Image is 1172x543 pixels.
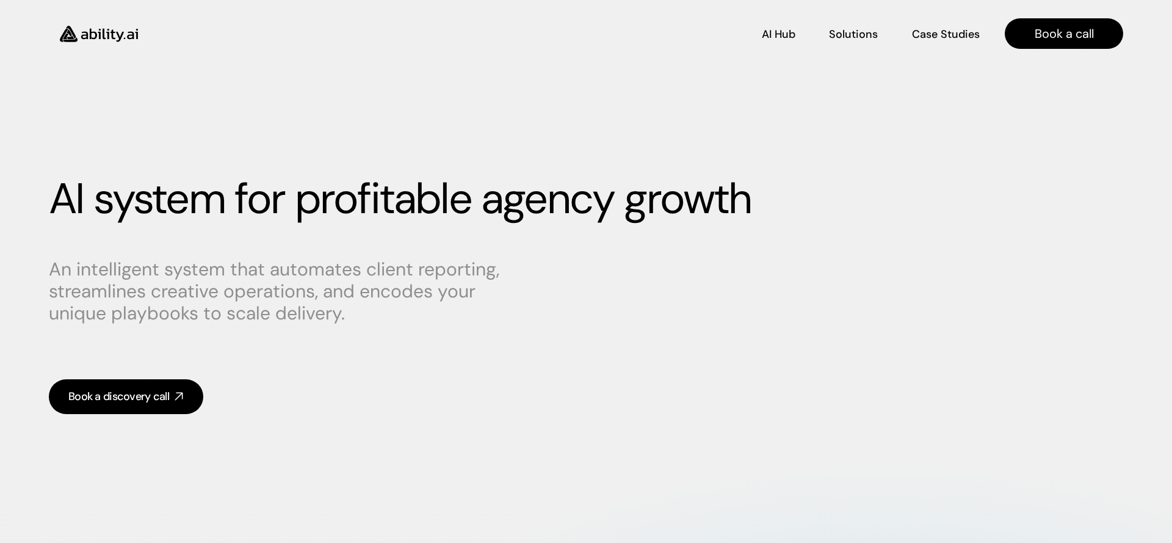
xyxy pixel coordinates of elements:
[912,27,980,42] p: Case Studies
[155,18,1123,49] nav: Main navigation
[911,23,980,45] a: Case Studies
[829,23,878,45] a: Solutions
[762,27,795,42] p: AI Hub
[829,27,878,42] p: Solutions
[1005,18,1123,49] a: Book a call
[49,173,1123,225] h1: AI system for profitable agency growth
[73,115,158,127] h3: Ready-to-use in Slack
[762,23,795,45] a: AI Hub
[68,389,169,404] div: Book a discovery call
[49,379,203,414] a: Book a discovery call
[1035,25,1094,42] p: Book a call
[49,258,513,324] p: An intelligent system that automates client reporting, streamlines creative operations, and encod...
